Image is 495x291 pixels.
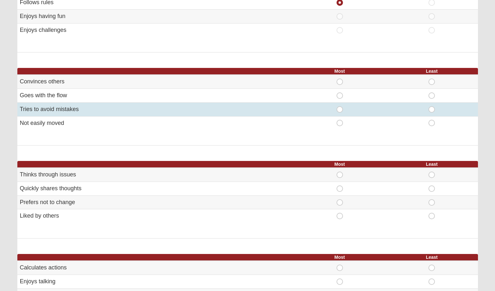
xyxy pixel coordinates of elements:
[293,161,386,168] th: Most
[386,254,478,261] th: Least
[17,275,294,288] td: Enjoys talking
[17,168,294,182] td: Thinks through issues
[17,75,294,89] td: Convinces others
[386,68,478,75] th: Least
[17,209,294,223] td: Liked by others
[17,102,294,116] td: Tries to avoid mistakes
[293,254,386,261] th: Most
[17,182,294,195] td: Quickly shares thoughts
[17,23,294,37] td: Enjoys challenges
[386,161,478,168] th: Least
[17,195,294,209] td: Prefers not to change
[293,68,386,75] th: Most
[17,261,294,275] td: Calculates actions
[17,116,294,130] td: Not easily moved
[17,89,294,103] td: Goes with the flow
[17,10,294,23] td: Enjoys having fun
